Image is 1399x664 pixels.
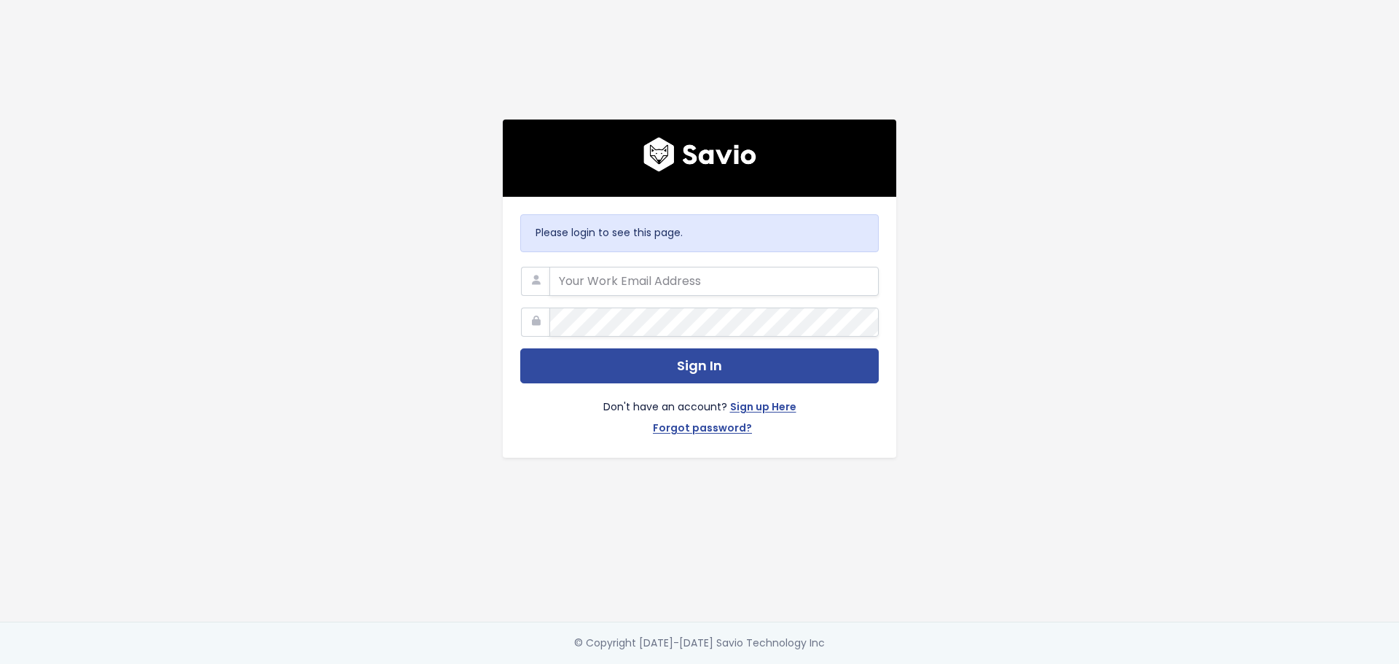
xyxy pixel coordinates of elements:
img: logo600x187.a314fd40982d.png [643,137,756,172]
a: Sign up Here [730,398,796,419]
a: Forgot password? [653,419,752,440]
button: Sign In [520,348,879,384]
div: © Copyright [DATE]-[DATE] Savio Technology Inc [574,634,825,652]
input: Your Work Email Address [549,267,879,296]
p: Please login to see this page. [536,224,863,242]
div: Don't have an account? [520,383,879,440]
